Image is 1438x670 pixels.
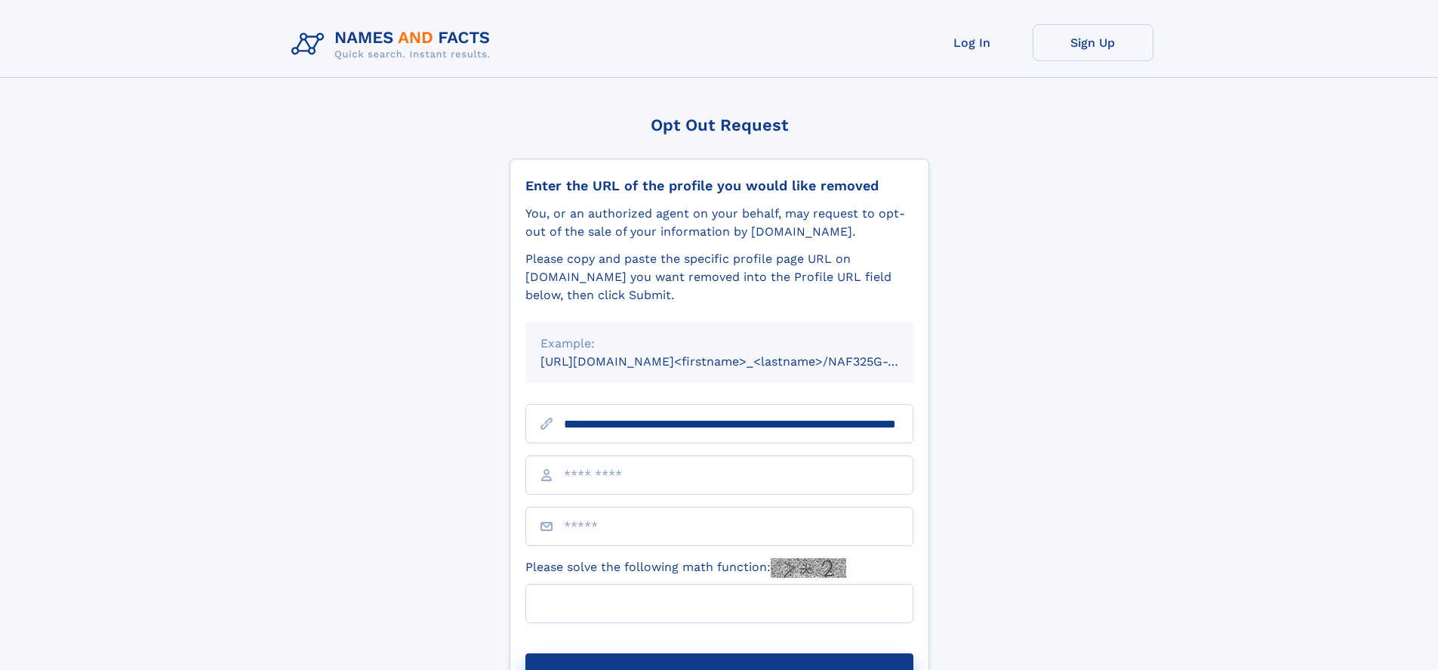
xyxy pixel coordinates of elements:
[285,24,503,65] img: Logo Names and Facts
[525,205,913,241] div: You, or an authorized agent on your behalf, may request to opt-out of the sale of your informatio...
[1033,24,1153,61] a: Sign Up
[540,354,942,369] small: [URL][DOMAIN_NAME]<firstname>_<lastname>/NAF325G-xxxxxxxx
[525,178,913,194] div: Enter the URL of the profile you would like removed
[525,250,913,304] div: Please copy and paste the specific profile page URL on [DOMAIN_NAME] you want removed into the Pr...
[525,558,846,578] label: Please solve the following math function:
[540,335,898,353] div: Example:
[510,116,929,134] div: Opt Out Request
[912,24,1033,61] a: Log In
